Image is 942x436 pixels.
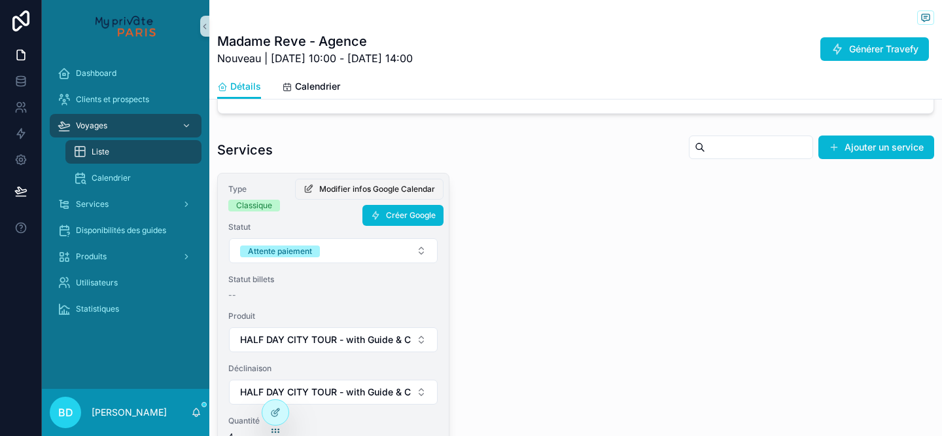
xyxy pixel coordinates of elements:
span: Statut [228,222,438,232]
span: Statistiques [76,304,119,314]
span: Calendrier [92,173,131,183]
a: Dashboard [50,62,201,85]
a: Services [50,192,201,216]
a: Détails [217,75,261,100]
a: Utilisateurs [50,271,201,295]
a: Calendrier [282,75,340,101]
span: Produit [228,311,438,321]
a: Calendrier [65,166,201,190]
span: HALF DAY CITY TOUR - with Guide & Chauffeured Vehicle [240,333,411,346]
span: Calendrier [295,80,340,93]
h1: Madame Reve - Agence [217,32,413,50]
img: App logo [96,16,155,37]
button: Select Button [229,327,438,352]
span: Voyages [76,120,107,131]
button: Générer Travefy [820,37,929,61]
a: Clients et prospects [50,88,201,111]
a: Liste [65,140,201,164]
span: Créer Google [386,210,436,221]
h1: Services [217,141,273,159]
span: Statut billets [228,274,438,285]
span: Déclinaison [228,363,438,374]
a: Statistiques [50,297,201,321]
a: Produits [50,245,201,268]
span: Modifier infos Google Calendar [319,184,435,194]
span: Clients et prospects [76,94,149,105]
span: Disponibilités des guides [76,225,166,236]
span: Nouveau | [DATE] 10:00 - [DATE] 14:00 [217,50,413,66]
button: Select Button [229,380,438,405]
span: Générer Travefy [849,43,918,56]
span: -- [228,290,236,300]
span: Produits [76,251,107,262]
button: Modifier infos Google Calendar [295,179,444,200]
span: Détails [230,80,261,93]
span: Quantité [228,416,438,426]
span: HALF DAY CITY TOUR - with Guide & Chauffeured Vehicle - Group of 4 [240,386,411,399]
div: Attente paiement [248,245,312,257]
button: Select Button [229,238,438,263]
a: Voyages [50,114,201,137]
button: Ajouter un service [818,136,934,159]
a: Disponibilités des guides [50,219,201,242]
span: BD [58,405,73,420]
span: Dashboard [76,68,116,79]
span: Services [76,199,109,209]
div: scrollable content [42,52,209,338]
button: Créer Google [362,205,444,226]
span: Utilisateurs [76,278,118,288]
span: Liste [92,147,109,157]
p: [PERSON_NAME] [92,406,167,419]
